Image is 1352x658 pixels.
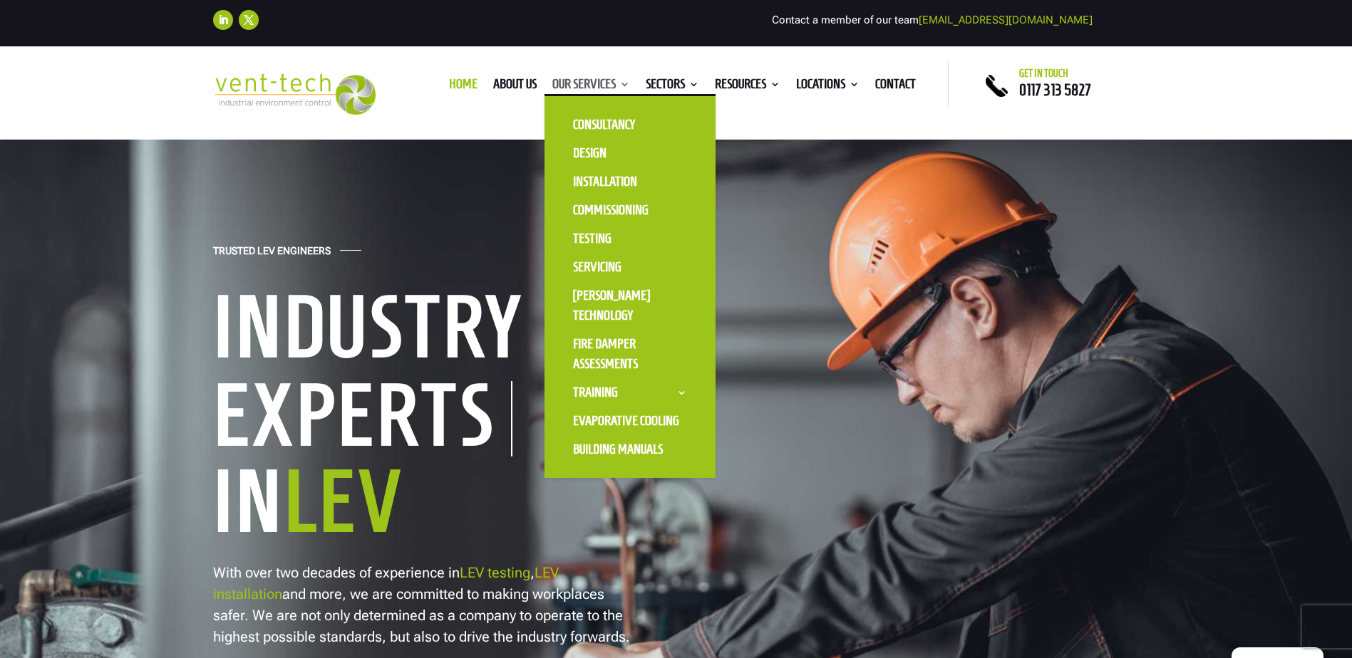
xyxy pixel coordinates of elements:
[213,282,655,379] h1: Industry
[1019,81,1091,98] a: 0117 313 5827
[646,79,699,95] a: Sectors
[213,245,331,264] h4: Trusted LEV Engineers
[559,281,701,330] a: [PERSON_NAME] Technology
[493,79,537,95] a: About us
[559,435,701,464] a: Building Manuals
[449,79,478,95] a: Home
[919,14,1093,26] a: [EMAIL_ADDRESS][DOMAIN_NAME]
[559,224,701,253] a: Testing
[875,79,916,95] a: Contact
[796,79,860,95] a: Locations
[213,562,634,647] p: With over two decades of experience in , and more, we are committed to making workplaces safer. W...
[559,167,701,196] a: Installation
[213,564,559,602] a: LEV installation
[213,456,655,553] h1: In
[284,454,404,548] span: LEV
[213,381,512,456] h1: Experts
[213,10,233,30] a: Follow on LinkedIn
[552,79,630,95] a: Our Services
[715,79,780,95] a: Resources
[213,73,376,115] img: 2023-09-27T08_35_16.549ZVENT-TECH---Clear-background
[559,110,701,139] a: Consultancy
[559,253,701,281] a: Servicing
[559,196,701,224] a: Commissioning
[460,564,530,581] a: LEV testing
[559,139,701,167] a: Design
[559,407,701,435] a: Evaporative Cooling
[1019,68,1068,79] span: Get in touch
[772,14,1093,26] span: Contact a member of our team
[239,10,259,30] a: Follow on X
[559,378,701,407] a: Training
[559,330,701,378] a: Fire Damper Assessments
